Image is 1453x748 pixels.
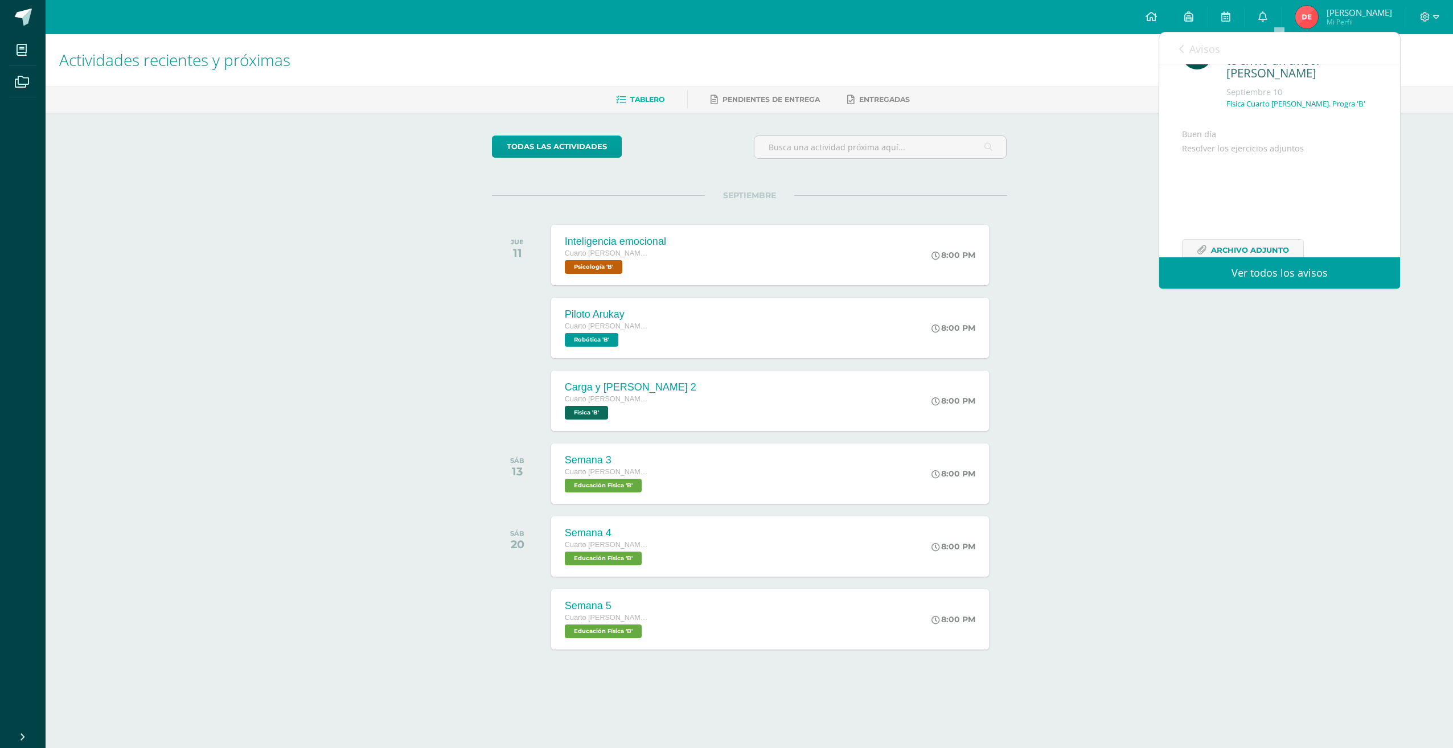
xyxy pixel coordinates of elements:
[1327,7,1392,18] span: [PERSON_NAME]
[616,91,664,109] a: Tablero
[1182,239,1304,261] a: Archivo Adjunto
[565,333,618,347] span: Robótica 'B'
[565,527,650,539] div: Semana 4
[1226,87,1377,98] div: Septiembre 10
[1211,240,1289,261] span: Archivo Adjunto
[565,479,642,492] span: Educación Física 'B'
[565,395,650,403] span: Cuarto [PERSON_NAME]. Progra
[931,396,975,406] div: 8:00 PM
[1226,54,1377,81] div: te envió un aviso: Ejercicio
[565,322,650,330] span: Cuarto [PERSON_NAME]. Progra
[565,600,650,612] div: Semana 5
[565,236,666,248] div: Inteligencia emocional
[723,95,820,104] span: Pendientes de entrega
[931,468,975,479] div: 8:00 PM
[510,529,524,537] div: SÁB
[510,457,524,465] div: SÁB
[859,95,910,104] span: Entregadas
[711,91,820,109] a: Pendientes de entrega
[565,454,650,466] div: Semana 3
[565,249,650,257] span: Cuarto [PERSON_NAME]. Progra
[931,541,975,552] div: 8:00 PM
[1327,17,1392,27] span: Mi Perfil
[1295,6,1318,28] img: 4cf15d57d07b0c6be4d9415868b44227.png
[565,468,650,476] span: Cuarto [PERSON_NAME]. Progra
[565,624,642,638] span: Educación Física 'B'
[565,381,696,393] div: Carga y [PERSON_NAME] 2
[705,190,794,200] span: SEPTIEMBRE
[1189,42,1220,56] span: Avisos
[565,309,650,320] div: Piloto Arukay
[510,537,524,551] div: 20
[565,552,642,565] span: Educación Física 'B'
[931,323,975,333] div: 8:00 PM
[931,250,975,260] div: 8:00 PM
[847,91,910,109] a: Entregadas
[511,246,524,260] div: 11
[492,135,622,158] a: todas las Actividades
[1159,257,1400,289] a: Ver todos los avisos
[754,136,1007,158] input: Busca una actividad próxima aquí...
[931,614,975,624] div: 8:00 PM
[565,406,608,420] span: Fisica 'B'
[59,49,290,71] span: Actividades recientes y próximas
[565,614,650,622] span: Cuarto [PERSON_NAME]. Progra
[565,260,622,274] span: Psicología 'B'
[1182,128,1377,275] div: Buen día Resolver los ejercicios adjuntos
[1226,99,1365,109] p: Fisica Cuarto [PERSON_NAME]. Progra 'B'
[511,238,524,246] div: JUE
[630,95,664,104] span: Tablero
[565,541,650,549] span: Cuarto [PERSON_NAME]. Progra
[510,465,524,478] div: 13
